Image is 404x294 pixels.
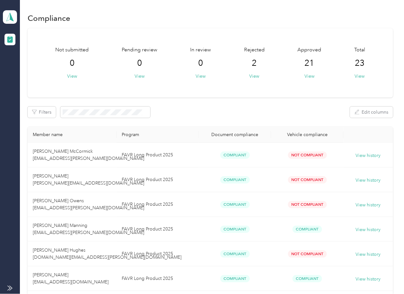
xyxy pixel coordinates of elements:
[67,73,77,80] button: View
[355,58,364,68] span: 23
[122,46,157,54] span: Pending review
[33,149,144,161] span: [PERSON_NAME] McCormick [EMAIL_ADDRESS][PERSON_NAME][DOMAIN_NAME]
[304,73,314,80] button: View
[70,58,75,68] span: 0
[288,250,327,258] span: Not Compliant
[28,127,117,143] th: Member name
[220,151,250,159] span: Compliant
[204,132,266,137] div: Document compliance
[293,275,322,282] span: Compliant
[117,168,199,192] td: FAVR Long Product 2025
[33,198,144,211] span: [PERSON_NAME] Owens [EMAIL_ADDRESS][PERSON_NAME][DOMAIN_NAME]
[198,58,203,68] span: 0
[356,152,381,159] button: View history
[220,176,250,184] span: Compliant
[288,201,327,208] span: Not Compliant
[356,251,381,258] button: View history
[220,201,250,208] span: Compliant
[350,107,393,118] button: Edit columns
[244,46,265,54] span: Rejected
[220,226,250,233] span: Compliant
[137,58,142,68] span: 0
[117,127,199,143] th: Program
[355,73,365,80] button: View
[354,46,365,54] span: Total
[117,192,199,217] td: FAVR Long Product 2025
[33,223,144,235] span: [PERSON_NAME] Manning [EMAIL_ADDRESS][PERSON_NAME][DOMAIN_NAME]
[28,107,56,118] button: Filters
[356,202,381,209] button: View history
[33,173,144,186] span: [PERSON_NAME] [PERSON_NAME][EMAIL_ADDRESS][DOMAIN_NAME]
[252,58,257,68] span: 2
[220,275,250,282] span: Compliant
[117,266,199,291] td: FAVR Long Product 2025
[135,73,145,80] button: View
[368,258,404,294] iframe: Everlance-gr Chat Button Frame
[117,143,199,168] td: FAVR Long Product 2025
[288,151,327,159] span: Not Compliant
[276,132,338,137] div: Vehicle compliance
[56,46,89,54] span: Not submitted
[220,250,250,258] span: Compliant
[196,73,206,80] button: View
[250,73,259,80] button: View
[293,226,322,233] span: Compliant
[356,177,381,184] button: View history
[190,46,211,54] span: In review
[33,247,181,260] span: [PERSON_NAME] Hughes [DOMAIN_NAME][EMAIL_ADDRESS][PERSON_NAME][DOMAIN_NAME]
[356,226,381,233] button: View history
[305,58,314,68] span: 21
[28,15,70,22] h1: Compliance
[33,272,109,285] span: [PERSON_NAME] [EMAIL_ADDRESS][DOMAIN_NAME]
[117,242,199,266] td: FAVR Long Product 2025
[356,276,381,283] button: View history
[117,217,199,242] td: FAVR Long Product 2025
[288,176,327,184] span: Not Compliant
[298,46,321,54] span: Approved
